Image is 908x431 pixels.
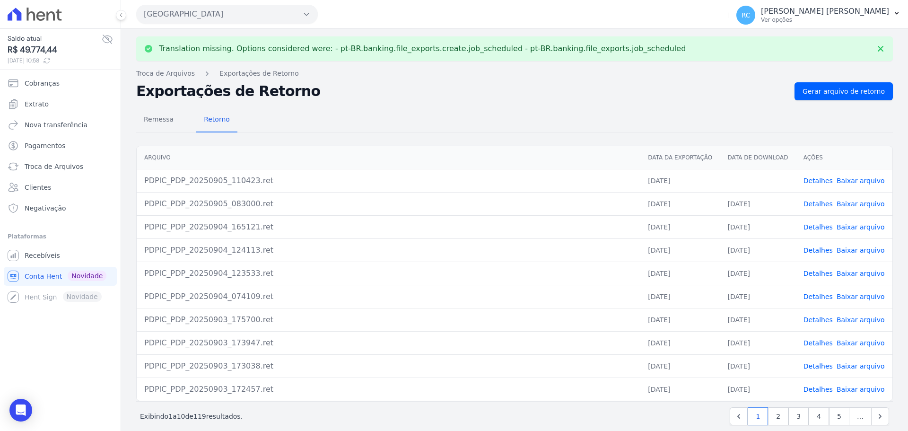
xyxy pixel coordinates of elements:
div: Plataformas [8,231,113,242]
a: Retorno [196,108,237,132]
a: Detalhes [803,223,833,231]
span: Pagamentos [25,141,65,150]
a: Nova transferência [4,115,117,134]
div: PDPIC_PDP_20250903_173038.ret [144,361,633,372]
td: [DATE] [640,354,720,378]
nav: Sidebar [8,74,113,307]
a: Detalhes [803,316,833,324]
a: Detalhes [803,177,833,185]
h2: Exportações de Retorno [136,85,787,98]
th: Data da Exportação [640,146,720,169]
a: Baixar arquivo [837,362,885,370]
td: [DATE] [720,378,796,401]
span: Gerar arquivo de retorno [803,87,885,96]
td: [DATE] [720,285,796,308]
a: Baixar arquivo [837,246,885,254]
a: Detalhes [803,200,833,208]
a: Gerar arquivo de retorno [794,82,893,100]
nav: Breadcrumb [136,69,893,79]
td: [DATE] [720,308,796,331]
span: Conta Hent [25,272,62,281]
a: Recebíveis [4,246,117,265]
td: [DATE] [640,192,720,215]
a: Baixar arquivo [837,200,885,208]
th: Arquivo [137,146,640,169]
a: 2 [768,407,788,425]
td: [DATE] [720,238,796,262]
button: [GEOGRAPHIC_DATA] [136,5,318,24]
div: PDPIC_PDP_20250903_175700.ret [144,314,633,325]
span: Remessa [138,110,179,129]
a: Baixar arquivo [837,270,885,277]
a: Remessa [136,108,181,132]
th: Data de Download [720,146,796,169]
span: Retorno [198,110,236,129]
span: [DATE] 10:58 [8,56,102,65]
td: [DATE] [720,262,796,285]
td: [DATE] [640,331,720,354]
td: [DATE] [640,262,720,285]
span: Nova transferência [25,120,87,130]
a: Detalhes [803,339,833,347]
a: Baixar arquivo [837,177,885,185]
a: Extrato [4,95,117,114]
div: Open Intercom Messenger [9,399,32,422]
a: Baixar arquivo [837,386,885,393]
a: Next [871,407,889,425]
span: Clientes [25,183,51,192]
p: Ver opções [761,16,889,24]
td: [DATE] [640,285,720,308]
span: 10 [177,413,185,420]
td: [DATE] [640,238,720,262]
div: PDPIC_PDP_20250904_123533.ret [144,268,633,279]
a: Negativação [4,199,117,218]
a: Troca de Arquivos [4,157,117,176]
div: PDPIC_PDP_20250903_173947.ret [144,337,633,349]
span: Novidade [68,271,106,281]
a: Exportações de Retorno [219,69,299,79]
td: [DATE] [720,215,796,238]
span: Cobranças [25,79,60,88]
p: Exibindo a de resultados. [140,412,243,421]
span: R$ 49.774,44 [8,44,102,56]
a: 4 [809,407,829,425]
div: PDPIC_PDP_20250905_110423.ret [144,175,633,186]
a: Detalhes [803,270,833,277]
a: Detalhes [803,246,833,254]
span: 119 [193,413,206,420]
a: Detalhes [803,386,833,393]
a: Pagamentos [4,136,117,155]
div: PDPIC_PDP_20250904_124113.ret [144,245,633,256]
td: [DATE] [640,378,720,401]
a: 1 [748,407,768,425]
a: Previous [730,407,748,425]
a: Cobranças [4,74,117,93]
span: Negativação [25,203,66,213]
a: Baixar arquivo [837,293,885,300]
div: PDPIC_PDP_20250904_074109.ret [144,291,633,302]
button: RC [PERSON_NAME] [PERSON_NAME] Ver opções [729,2,908,28]
a: Detalhes [803,293,833,300]
span: RC [742,12,751,18]
p: [PERSON_NAME] [PERSON_NAME] [761,7,889,16]
div: PDPIC_PDP_20250904_165121.ret [144,221,633,233]
td: [DATE] [640,215,720,238]
a: Baixar arquivo [837,339,885,347]
th: Ações [796,146,892,169]
a: Detalhes [803,362,833,370]
span: Recebíveis [25,251,60,260]
a: Baixar arquivo [837,316,885,324]
a: 5 [829,407,849,425]
a: 3 [788,407,809,425]
span: Troca de Arquivos [25,162,83,171]
span: … [849,407,872,425]
a: Troca de Arquivos [136,69,195,79]
td: [DATE] [720,192,796,215]
span: Extrato [25,99,49,109]
td: [DATE] [640,169,720,192]
a: Clientes [4,178,117,197]
div: PDPIC_PDP_20250903_172457.ret [144,384,633,395]
span: Saldo atual [8,34,102,44]
span: 1 [168,413,173,420]
p: Translation missing. Options considered were: - pt-BR.banking.file_exports.create.job_scheduled -... [159,44,686,53]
